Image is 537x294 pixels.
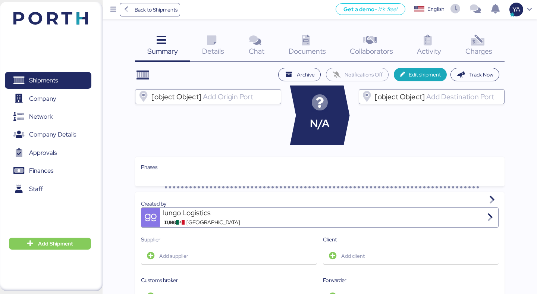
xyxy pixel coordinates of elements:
span: Archive [297,70,315,79]
span: Collaborators [350,46,393,56]
span: Activity [417,46,441,56]
span: N/A [310,116,330,132]
span: [object Object] [151,93,201,100]
a: Network [5,108,91,125]
span: Finances [29,165,53,176]
a: Staff [5,181,91,198]
button: Archive [278,68,321,81]
button: Add Shipment [9,238,91,250]
input: [object Object] [201,92,277,101]
span: Network [29,111,53,122]
span: YA [512,4,520,14]
button: Notifications Off [326,68,389,81]
button: Menu [107,3,120,16]
button: Track Now [450,68,499,81]
div: English [427,5,445,13]
span: Company Details [29,129,76,140]
span: Summary [147,46,178,56]
span: Charges [465,46,492,56]
span: Shipments [29,75,58,86]
span: [GEOGRAPHIC_DATA] [186,218,240,226]
span: Documents [289,46,326,56]
span: Details [202,46,224,56]
span: Add client [341,251,365,260]
button: Add supplier [141,247,317,265]
span: Company [29,93,56,104]
div: Created by [141,200,498,208]
a: Approvals [5,144,91,162]
span: Chat [249,46,264,56]
span: Back to Shipments [135,5,178,14]
span: Notifications Off [345,70,383,79]
div: Phases [141,163,498,171]
span: Staff [29,184,43,194]
a: Back to Shipments [120,3,180,16]
a: Company [5,90,91,107]
div: Iungo Logistics [163,208,252,218]
span: Approvals [29,147,57,158]
span: [object Object] [375,93,425,100]
button: Add client [323,247,499,265]
a: Shipments [5,72,91,89]
a: Finances [5,162,91,179]
input: [object Object] [425,92,501,101]
a: Company Details [5,126,91,143]
span: Track Now [469,70,493,79]
span: Add Shipment [38,239,73,248]
span: Edit shipment [409,70,441,79]
button: Edit shipment [394,68,447,81]
span: Add supplier [159,251,188,260]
